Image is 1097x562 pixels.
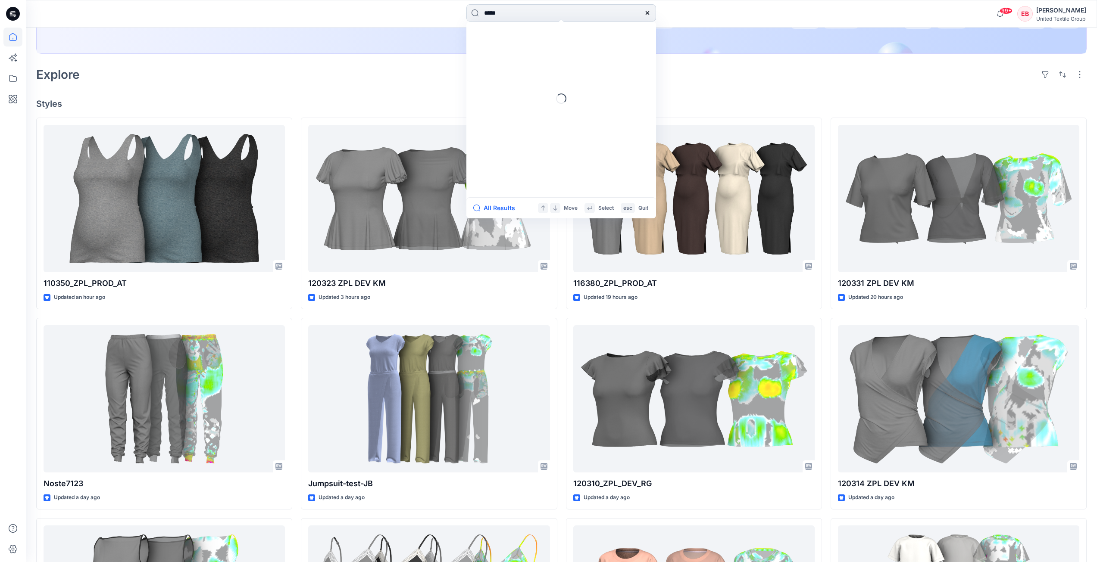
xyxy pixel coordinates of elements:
h4: Styles [36,99,1087,109]
p: Move [564,204,578,213]
div: United Textile Group [1036,16,1086,22]
p: Updated 3 hours ago [319,293,370,302]
p: Select [598,204,614,213]
p: 116380_ZPL_PROD_AT [573,277,815,289]
p: Noste7123 [44,478,285,490]
p: Updated 20 hours ago [848,293,903,302]
a: 116380_ZPL_PROD_AT [573,125,815,273]
h2: Explore [36,68,80,81]
p: 120314 ZPL DEV KM [838,478,1079,490]
p: Updated a day ago [54,493,100,502]
a: 120323 ZPL DEV KM [308,125,550,273]
a: Noste7123 [44,325,285,473]
span: 99+ [1000,7,1013,14]
p: 120323 ZPL DEV KM [308,277,550,289]
a: 120331 ZPL DEV KM [838,125,1079,273]
p: Quit [638,204,648,213]
a: 120310_ZPL_DEV_RG [573,325,815,473]
p: Updated 19 hours ago [584,293,638,302]
p: Updated a day ago [848,493,894,502]
div: [PERSON_NAME] [1036,5,1086,16]
p: Updated a day ago [584,493,630,502]
p: 120310_ZPL_DEV_RG [573,478,815,490]
p: 120331 ZPL DEV KM [838,277,1079,289]
p: Updated a day ago [319,493,365,502]
a: Jumpsuit-test-JB [308,325,550,473]
a: 120314 ZPL DEV KM [838,325,1079,473]
p: Updated an hour ago [54,293,105,302]
a: 110350_ZPL_PROD_AT [44,125,285,273]
p: 110350_ZPL_PROD_AT [44,277,285,289]
div: EB [1017,6,1033,22]
button: All Results [473,203,521,213]
p: esc [623,204,632,213]
p: Jumpsuit-test-JB [308,478,550,490]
